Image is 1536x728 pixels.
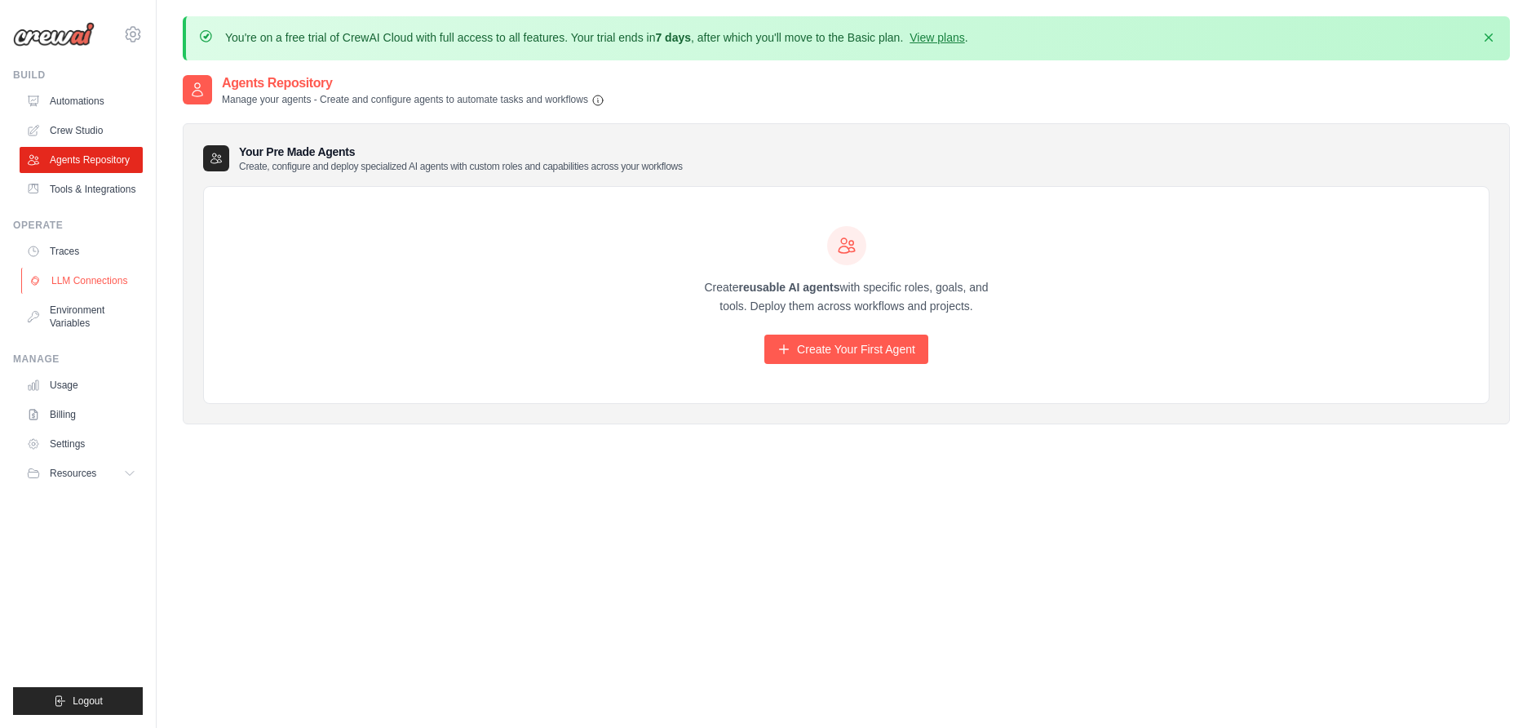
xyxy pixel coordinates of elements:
[13,687,143,715] button: Logout
[239,160,683,173] p: Create, configure and deploy specialized AI agents with custom roles and capabilities across your...
[225,29,968,46] p: You're on a free trial of CrewAI Cloud with full access to all features. Your trial ends in , aft...
[222,93,604,107] p: Manage your agents - Create and configure agents to automate tasks and workflows
[20,118,143,144] a: Crew Studio
[13,22,95,47] img: Logo
[50,467,96,480] span: Resources
[13,219,143,232] div: Operate
[764,335,928,364] a: Create Your First Agent
[20,147,143,173] a: Agents Repository
[239,144,683,173] h3: Your Pre Made Agents
[13,353,143,366] div: Manage
[21,268,144,294] a: LLM Connections
[20,372,143,398] a: Usage
[20,297,143,336] a: Environment Variables
[690,278,1003,316] p: Create with specific roles, goals, and tools. Deploy them across workflows and projects.
[20,238,143,264] a: Traces
[73,695,103,708] span: Logout
[910,31,964,44] a: View plans
[13,69,143,82] div: Build
[20,431,143,457] a: Settings
[222,73,604,93] h2: Agents Repository
[20,176,143,202] a: Tools & Integrations
[20,402,143,428] a: Billing
[20,460,143,486] button: Resources
[738,281,839,294] strong: reusable AI agents
[655,31,691,44] strong: 7 days
[20,88,143,114] a: Automations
